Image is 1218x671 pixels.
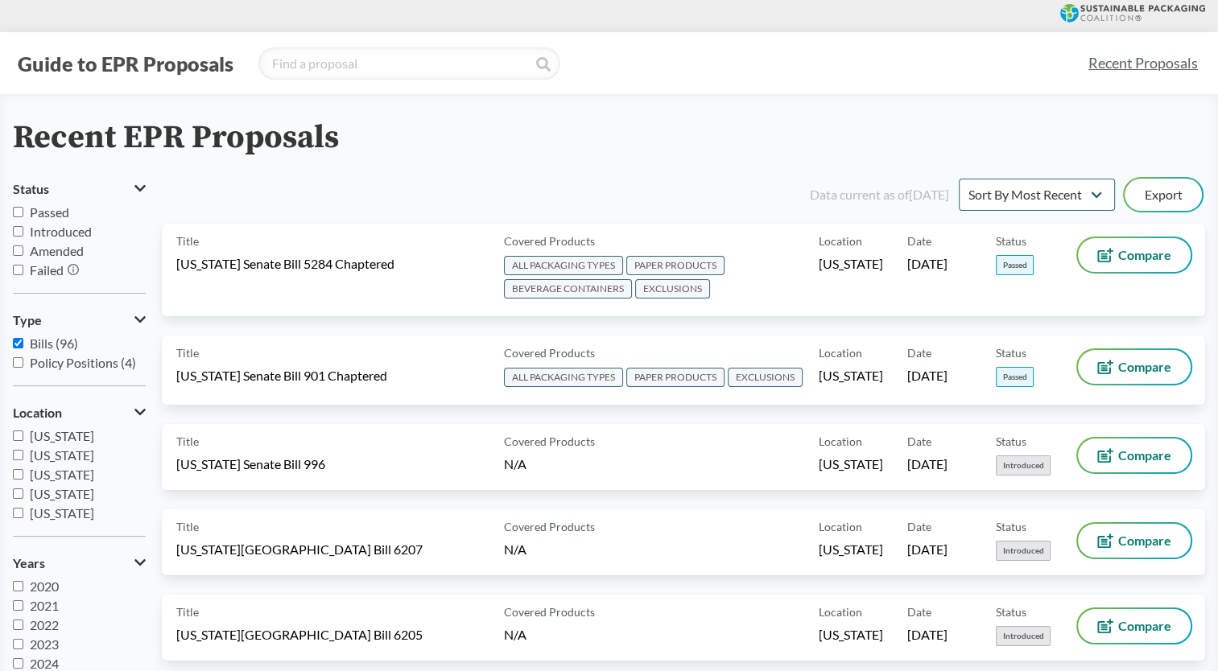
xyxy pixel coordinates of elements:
span: BEVERAGE CONTAINERS [504,279,632,298]
span: [DATE] [907,255,948,273]
button: Status [13,175,146,203]
span: Status [996,433,1026,450]
span: Compare [1118,534,1171,547]
button: Type [13,307,146,334]
span: Bills (96) [30,335,78,351]
input: 2024 [13,658,23,669]
span: 2020 [30,578,59,594]
button: Compare [1078,438,1191,472]
button: Compare [1078,238,1191,272]
button: Compare [1078,350,1191,384]
span: EXCLUSIONS [635,279,710,298]
span: Amended [30,243,84,258]
span: Location [819,344,862,361]
span: [US_STATE] Senate Bill 996 [176,455,325,473]
input: Amended [13,245,23,256]
span: [DATE] [907,541,948,558]
span: [US_STATE] [819,255,883,273]
span: Title [176,344,199,361]
input: Introduced [13,226,23,237]
span: Introduced [996,455,1051,475]
span: N/A [504,456,526,471]
span: Passed [996,367,1034,387]
input: Find a proposal [258,47,560,80]
button: Export [1125,179,1202,211]
span: [DATE] [907,455,948,473]
span: [US_STATE][GEOGRAPHIC_DATA] Bill 6205 [176,626,423,644]
span: [US_STATE] Senate Bill 901 Chaptered [176,367,387,385]
span: Passed [30,204,69,220]
span: Years [13,556,45,570]
span: Compare [1118,620,1171,632]
button: Years [13,550,146,577]
span: Status [996,518,1026,535]
span: Introduced [30,224,92,239]
span: Location [13,405,62,420]
span: Covered Products [504,344,595,361]
span: [US_STATE] [819,541,883,558]
button: Compare [1078,524,1191,558]
span: Failed [30,262,64,278]
div: Data current as of [DATE] [810,185,949,204]
span: Covered Products [504,433,595,450]
span: Compare [1118,449,1171,462]
span: [US_STATE] [819,455,883,473]
span: Date [907,433,931,450]
span: ALL PACKAGING TYPES [504,256,623,275]
input: 2022 [13,620,23,630]
span: Compare [1118,249,1171,261]
span: Status [996,603,1026,620]
input: Passed [13,207,23,217]
input: 2023 [13,639,23,649]
input: [US_STATE] [13,430,23,441]
span: [US_STATE] [30,486,94,501]
span: Title [176,518,199,535]
input: [US_STATE] [13,469,23,480]
button: Location [13,399,146,426]
span: PAPER PRODUCTS [626,368,725,387]
span: Title [176,233,199,249]
input: 2021 [13,600,23,611]
span: [DATE] [907,626,948,644]
span: Title [176,433,199,450]
span: [US_STATE] [30,447,94,463]
span: [DATE] [907,367,948,385]
button: Guide to EPR Proposals [13,51,238,76]
span: [US_STATE] [30,505,94,521]
span: [US_STATE] [819,626,883,644]
span: Introduced [996,626,1051,646]
span: [US_STATE][GEOGRAPHIC_DATA] Bill 6207 [176,541,423,558]
span: Covered Products [504,603,595,620]
span: EXCLUSIONS [728,368,803,387]
input: [US_STATE] [13,488,23,499]
span: 2021 [30,598,59,613]
input: 2020 [13,581,23,591]
span: 2022 [30,617,59,632]
span: Title [176,603,199,620]
span: Date [907,233,931,249]
span: N/A [504,627,526,642]
span: Location [819,518,862,535]
span: ALL PACKAGING TYPES [504,368,623,387]
span: Date [907,344,931,361]
input: [US_STATE] [13,508,23,518]
span: Status [996,233,1026,249]
span: Location [819,433,862,450]
span: Location [819,603,862,620]
span: 2023 [30,636,59,652]
span: Type [13,313,42,327]
span: Passed [996,255,1034,275]
a: Recent Proposals [1081,45,1205,81]
input: Bills (96) [13,338,23,348]
span: Introduced [996,541,1051,561]
input: Failed [13,265,23,275]
input: [US_STATE] [13,450,23,460]
span: [US_STATE] [30,428,94,443]
span: Status [13,182,49,196]
span: Compare [1118,360,1171,373]
span: Covered Products [504,233,595,249]
button: Compare [1078,609,1191,643]
h2: Recent EPR Proposals [13,120,339,156]
span: Location [819,233,862,249]
span: Date [907,603,931,620]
